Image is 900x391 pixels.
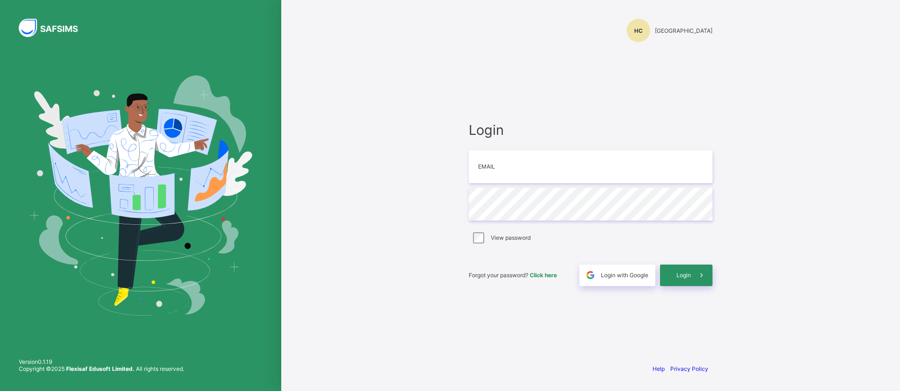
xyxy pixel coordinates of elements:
[491,234,531,241] label: View password
[29,75,252,315] img: Hero Image
[670,365,708,372] a: Privacy Policy
[19,358,184,365] span: Version 0.1.19
[655,27,712,34] span: [GEOGRAPHIC_DATA]
[19,19,89,37] img: SAFSIMS Logo
[634,27,643,34] span: HC
[19,365,184,372] span: Copyright © 2025 All rights reserved.
[469,122,712,138] span: Login
[676,272,691,279] span: Login
[469,272,557,279] span: Forgot your password?
[530,272,557,279] a: Click here
[66,365,135,372] strong: Flexisaf Edusoft Limited.
[652,365,665,372] a: Help
[585,270,596,280] img: google.396cfc9801f0270233282035f929180a.svg
[601,272,648,279] span: Login with Google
